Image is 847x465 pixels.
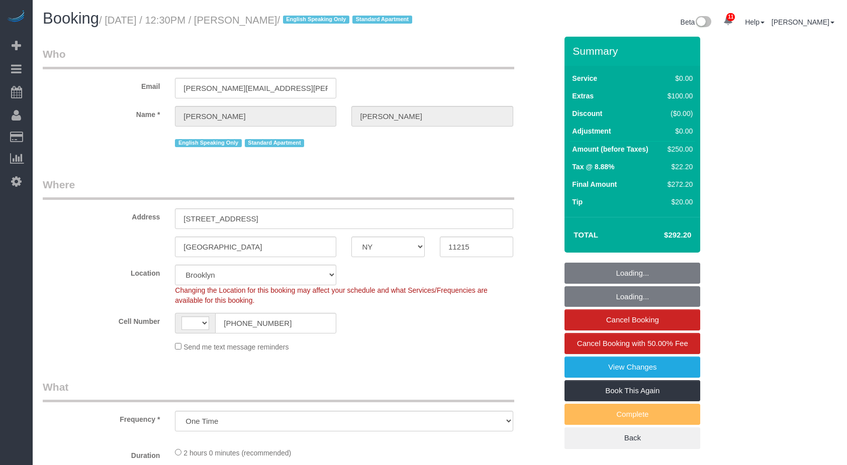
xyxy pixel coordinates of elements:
[183,449,291,457] span: 2 hours 0 minutes (recommended)
[351,106,513,127] input: Last Name
[564,427,700,448] a: Back
[572,91,594,101] label: Extras
[175,139,241,147] span: English Speaking Only
[634,231,691,240] h4: $292.20
[99,15,415,26] small: / [DATE] / 12:30PM / [PERSON_NAME]
[352,16,412,24] span: Standard Apartment
[175,286,488,304] span: Changing the Location for this booking may affect your schedule and what Services/Frequencies are...
[35,447,167,460] label: Duration
[277,15,415,26] span: /
[6,10,26,24] img: Automaid Logo
[564,357,700,378] a: View Changes
[577,339,688,347] span: Cancel Booking with 50.00% Fee
[572,197,583,207] label: Tip
[664,197,693,207] div: $20.00
[35,265,167,278] label: Location
[35,313,167,326] label: Cell Number
[35,78,167,91] label: Email
[35,106,167,120] label: Name *
[572,73,597,83] label: Service
[175,106,336,127] input: First Name
[664,179,693,189] div: $272.20
[695,16,711,29] img: New interface
[572,162,614,172] label: Tax @ 8.88%
[681,18,712,26] a: Beta
[564,309,700,330] a: Cancel Booking
[43,10,99,27] span: Booking
[572,126,611,136] label: Adjustment
[175,78,336,98] input: Email
[664,73,693,83] div: $0.00
[43,380,514,402] legend: What
[572,179,617,189] label: Final Amount
[664,162,693,172] div: $22.20
[215,313,336,333] input: Cell Number
[283,16,349,24] span: English Speaking Only
[572,108,602,119] label: Discount
[664,108,693,119] div: ($0.00)
[245,139,305,147] span: Standard Apartment
[175,237,336,257] input: City
[574,230,598,239] strong: Total
[772,18,834,26] a: [PERSON_NAME]
[664,126,693,136] div: $0.00
[440,237,513,257] input: Zip Code
[35,411,167,424] label: Frequency *
[564,333,700,354] a: Cancel Booking with 50.00% Fee
[572,144,648,154] label: Amount (before Taxes)
[718,10,738,32] a: 11
[43,47,514,69] legend: Who
[664,91,693,101] div: $100.00
[35,208,167,222] label: Address
[745,18,765,26] a: Help
[726,13,735,21] span: 11
[564,380,700,401] a: Book This Again
[43,177,514,200] legend: Where
[183,343,289,351] span: Send me text message reminders
[573,45,695,57] h3: Summary
[664,144,693,154] div: $250.00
